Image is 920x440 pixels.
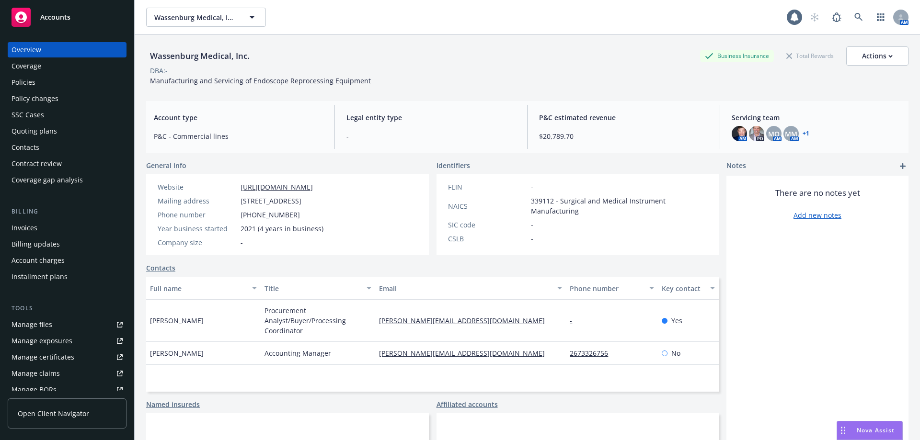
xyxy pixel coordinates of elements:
span: [PERSON_NAME] [150,316,204,326]
a: Account charges [8,253,126,268]
div: Coverage gap analysis [11,172,83,188]
div: Coverage [11,58,41,74]
div: Policy changes [11,91,58,106]
span: P&C - Commercial lines [154,131,323,141]
a: Billing updates [8,237,126,252]
a: +1 [803,131,809,136]
div: Contract review [11,156,62,171]
a: add [897,160,908,172]
a: Manage files [8,317,126,332]
div: Installment plans [11,269,68,284]
img: photo [749,126,764,141]
span: Manufacturing and Servicing of Endoscope Reprocessing Equipment [150,76,371,85]
div: CSLB [448,234,527,244]
a: Accounts [8,4,126,31]
button: Key contact [658,277,719,300]
a: Manage exposures [8,333,126,349]
span: - [531,234,533,244]
span: Account type [154,113,323,123]
a: Manage claims [8,366,126,381]
span: - [346,131,516,141]
div: Billing updates [11,237,60,252]
button: Actions [846,46,908,66]
div: DBA: - [150,66,168,76]
a: Contract review [8,156,126,171]
span: Open Client Navigator [18,408,89,418]
span: No [671,348,680,358]
div: Wassenburg Medical, Inc. [146,50,253,62]
div: Total Rewards [782,50,839,62]
div: Year business started [158,224,237,234]
span: [PERSON_NAME] [150,348,204,358]
div: Billing [8,207,126,216]
div: SIC code [448,220,527,230]
span: Procurement Analyst/Buyer/Processing Coordinator [264,305,371,336]
span: P&C estimated revenue [539,113,708,123]
a: Start snowing [805,8,824,27]
span: - [241,237,243,248]
div: Manage BORs [11,382,57,397]
a: [PERSON_NAME][EMAIL_ADDRESS][DOMAIN_NAME] [379,316,552,325]
a: Coverage gap analysis [8,172,126,188]
div: Invoices [11,220,37,236]
span: MQ [768,129,780,139]
span: MM [785,129,797,139]
div: Key contact [662,283,704,293]
div: Manage claims [11,366,60,381]
span: Identifiers [437,160,470,170]
button: Full name [146,277,261,300]
a: Search [849,8,868,27]
div: Account charges [11,253,65,268]
button: Nova Assist [837,421,903,440]
button: Wassenburg Medical, Inc. [146,8,266,27]
div: Manage files [11,317,52,332]
a: Overview [8,42,126,57]
div: SSC Cases [11,107,44,123]
span: - [531,220,533,230]
div: Actions [862,47,893,65]
div: Phone number [158,210,237,220]
button: Phone number [566,277,657,300]
span: Nova Assist [857,426,895,434]
div: NAICS [448,201,527,211]
button: Title [261,277,375,300]
div: Title [264,283,361,293]
a: Named insureds [146,399,200,409]
a: Contacts [146,263,175,273]
div: Website [158,182,237,192]
a: [URL][DOMAIN_NAME] [241,182,313,192]
div: Drag to move [837,421,849,440]
span: Notes [726,160,746,172]
span: There are no notes yet [775,187,860,199]
span: Legal entity type [346,113,516,123]
a: Affiliated accounts [437,399,498,409]
a: Contacts [8,140,126,155]
span: Wassenburg Medical, Inc. [154,12,237,23]
span: 2021 (4 years in business) [241,224,323,234]
div: Full name [150,283,246,293]
a: 2673326756 [570,349,616,358]
span: $20,789.70 [539,131,708,141]
div: Company size [158,237,237,248]
a: Manage BORs [8,382,126,397]
a: Quoting plans [8,124,126,139]
span: General info [146,160,186,170]
div: Manage certificates [11,350,74,365]
a: [PERSON_NAME][EMAIL_ADDRESS][DOMAIN_NAME] [379,349,552,358]
span: [PHONE_NUMBER] [241,210,300,220]
div: Contacts [11,140,39,155]
a: Installment plans [8,269,126,284]
img: photo [732,126,747,141]
div: Mailing address [158,196,237,206]
span: Accounting Manager [264,348,331,358]
div: Quoting plans [11,124,57,139]
a: Invoices [8,220,126,236]
div: FEIN [448,182,527,192]
a: Report a Bug [827,8,846,27]
div: Overview [11,42,41,57]
button: Email [375,277,566,300]
span: Servicing team [732,113,901,123]
div: Policies [11,75,35,90]
span: Yes [671,316,682,326]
